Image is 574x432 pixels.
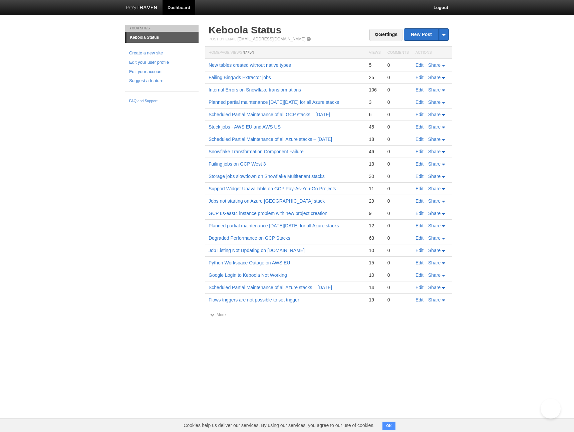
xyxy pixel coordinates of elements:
[387,136,409,142] div: 0
[369,186,380,192] div: 11
[387,223,409,229] div: 0
[428,137,441,142] span: Share
[129,50,195,57] a: Create a new site
[369,173,380,179] div: 30
[387,173,409,179] div: 0
[369,272,380,278] div: 10
[428,62,441,68] span: Share
[415,186,423,191] a: Edit
[209,272,287,278] a: Google Login to Keboola Not Working
[238,37,305,41] a: [EMAIL_ADDRESS][DOMAIN_NAME]
[209,124,281,130] a: Stuck jobs - AWS EU and AWS US
[369,235,380,241] div: 63
[387,161,409,167] div: 0
[209,248,305,253] a: Job Listing Not Updating on [DOMAIN_NAME]
[387,186,409,192] div: 0
[382,422,395,430] button: OK
[209,198,325,204] a: Jobs not starting on Azure [GEOGRAPHIC_DATA] stack
[387,198,409,204] div: 0
[428,223,441,228] span: Share
[415,297,423,302] a: Edit
[428,112,441,117] span: Share
[415,260,423,265] a: Edit
[209,211,327,216] a: GCP us-east4 instance problem with new project creation
[369,112,380,118] div: 6
[209,37,236,41] span: Post by Email
[387,149,409,155] div: 0
[369,210,380,216] div: 9
[415,99,423,105] a: Edit
[384,47,412,59] th: Comments
[369,87,380,93] div: 106
[209,112,330,117] a: Scheduled Partial Maintenance of all GCP stacks – [DATE]
[243,50,254,55] span: 47754
[387,210,409,216] div: 0
[415,112,423,117] a: Edit
[369,247,380,253] div: 10
[428,297,441,302] span: Share
[369,29,402,41] a: Settings
[428,260,441,265] span: Share
[415,124,423,130] a: Edit
[369,149,380,155] div: 46
[412,47,452,59] th: Actions
[126,6,158,11] img: Posthaven-bar
[387,247,409,253] div: 0
[428,186,441,191] span: Share
[369,260,380,266] div: 15
[415,174,423,179] a: Edit
[210,312,226,317] a: More
[428,87,441,92] span: Share
[415,248,423,253] a: Edit
[415,161,423,167] a: Edit
[415,272,423,278] a: Edit
[415,223,423,228] a: Edit
[404,29,449,40] a: New Post
[365,47,384,59] th: Views
[209,24,281,35] a: Keboola Status
[369,136,380,142] div: 18
[369,124,380,130] div: 45
[415,75,423,80] a: Edit
[387,284,409,290] div: 0
[209,87,301,92] a: Internal Errors on Snowflake transformations
[125,25,199,32] li: Your Sites
[369,161,380,167] div: 13
[415,137,423,142] a: Edit
[209,62,291,68] a: New tables created without native types
[369,284,380,290] div: 14
[387,62,409,68] div: 0
[209,75,271,80] a: Failing BingAds Extractor jobs
[387,272,409,278] div: 0
[129,68,195,75] a: Edit your account
[415,285,423,290] a: Edit
[209,174,325,179] a: Storage jobs slowdown on Snowflake Multitenant stacks
[415,198,423,204] a: Edit
[415,87,423,92] a: Edit
[209,99,339,105] a: Planned partial maintenance [DATE][DATE] for all Azure stacks
[541,399,561,419] iframe: Help Scout Beacon - Open
[387,112,409,118] div: 0
[209,161,266,167] a: Failing jobs on GCP West 3
[209,186,336,191] a: Support Widget Unavailable on GCP Pay-As-You-Go Projects
[209,285,332,290] a: Scheduled Partial Maintenance of all Azure stacks – [DATE]
[387,297,409,303] div: 0
[387,235,409,241] div: 0
[209,223,339,228] a: Planned partial maintenance [DATE][DATE] for all Azure stacks
[369,223,380,229] div: 12
[428,272,441,278] span: Share
[415,235,423,241] a: Edit
[428,161,441,167] span: Share
[369,99,380,105] div: 3
[209,297,299,302] a: Flows triggers are not possible to set trigger
[428,248,441,253] span: Share
[428,99,441,105] span: Share
[209,235,290,241] a: Degraded Performance on GCP Stacks
[387,124,409,130] div: 0
[415,62,423,68] a: Edit
[369,62,380,68] div: 5
[428,285,441,290] span: Share
[369,74,380,80] div: 25
[387,99,409,105] div: 0
[387,260,409,266] div: 0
